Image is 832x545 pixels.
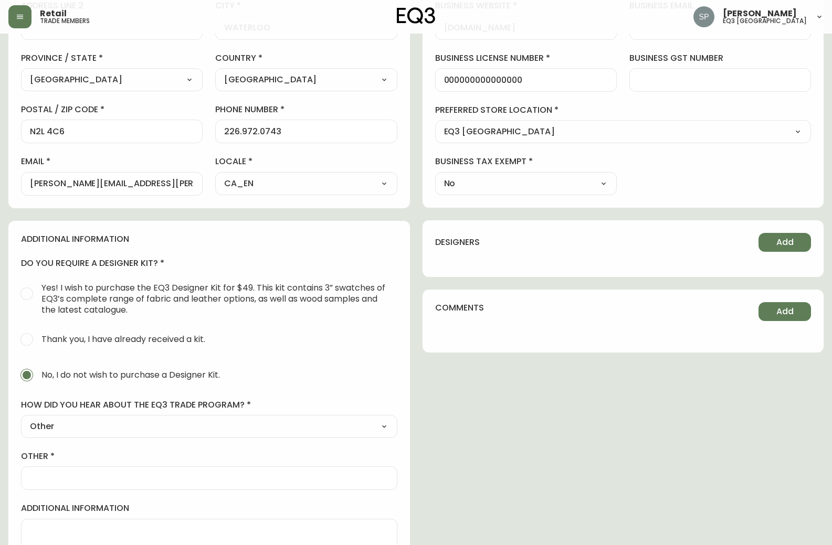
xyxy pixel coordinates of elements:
[693,6,714,27] img: 25c0ecf8c5ed261b7fd55956ee48612f
[21,233,397,245] h4: additional information
[21,104,203,115] label: postal / zip code
[435,237,480,248] h4: designers
[723,9,797,18] span: [PERSON_NAME]
[435,104,812,116] label: preferred store location
[21,503,397,514] label: additional information
[40,18,90,24] h5: trade members
[759,233,811,252] button: Add
[215,52,397,64] label: country
[41,282,389,315] span: Yes! I wish to purchase the EQ3 Designer Kit for $49. This kit contains 3” swatches of EQ3’s comp...
[723,18,807,24] h5: eq3 [GEOGRAPHIC_DATA]
[629,52,811,64] label: business gst number
[215,156,397,167] label: locale
[435,52,617,64] label: business license number
[21,451,397,462] label: other
[776,306,794,317] span: Add
[21,399,397,411] label: how did you hear about the eq3 trade program?
[397,7,436,24] img: logo
[40,9,67,18] span: Retail
[41,334,205,345] span: Thank you, I have already received a kit.
[41,369,220,380] span: No, I do not wish to purchase a Designer Kit.
[435,156,617,167] label: business tax exempt
[776,237,794,248] span: Add
[21,258,397,269] h4: do you require a designer kit?
[759,302,811,321] button: Add
[21,52,203,64] label: province / state
[21,156,203,167] label: email
[215,104,397,115] label: phone number
[435,302,484,314] h4: comments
